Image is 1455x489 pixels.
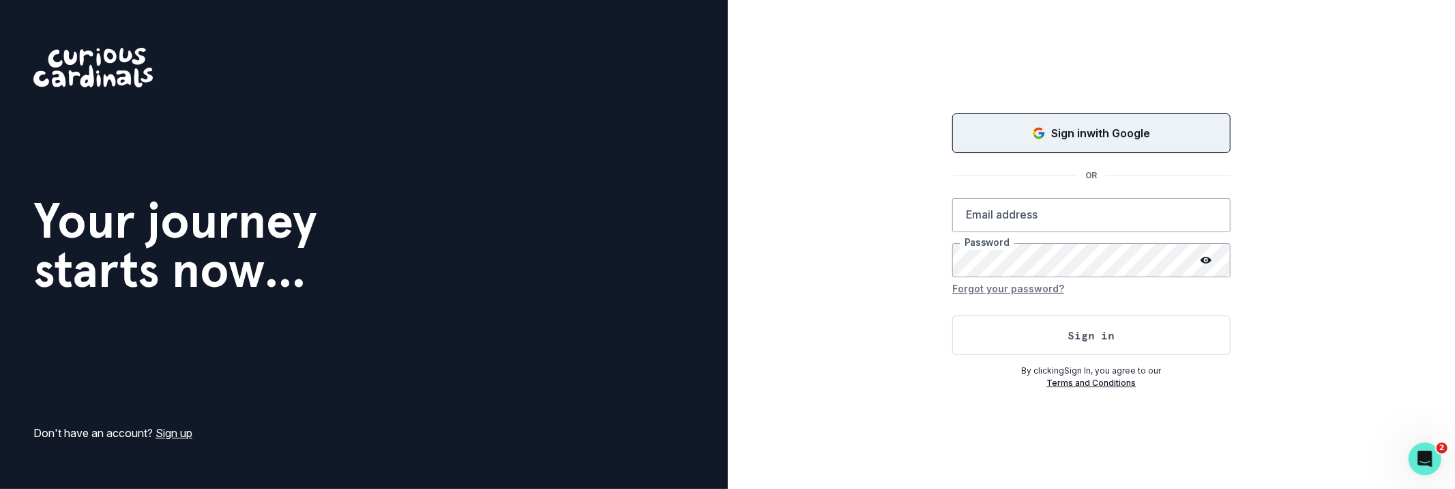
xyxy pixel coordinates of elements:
[156,426,192,440] a: Sign up
[952,113,1231,153] button: Sign in with Google (GSuite)
[952,365,1231,377] p: By clicking Sign In , you agree to our
[1077,169,1106,182] p: OR
[1409,443,1441,475] iframe: Intercom live chat
[952,316,1231,355] button: Sign in
[1051,125,1150,141] p: Sign in with Google
[33,48,153,87] img: Curious Cardinals Logo
[33,425,192,441] p: Don't have an account?
[1046,378,1136,388] a: Terms and Conditions
[1437,443,1447,453] span: 2
[33,196,317,294] h1: Your journey starts now...
[952,277,1064,299] button: Forgot your password?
